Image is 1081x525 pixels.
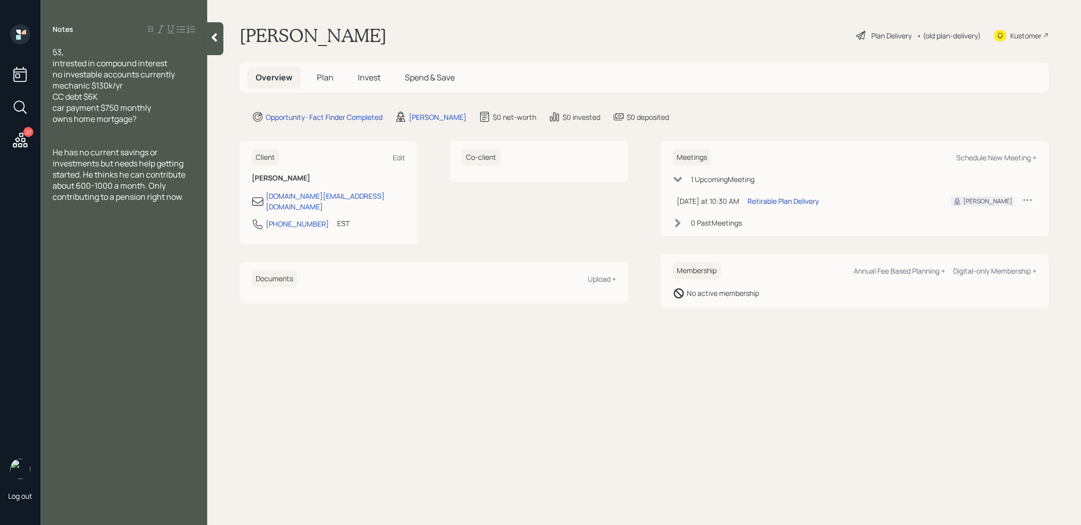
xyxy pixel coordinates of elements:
div: Kustomer [1010,30,1042,41]
div: $0 net-worth [493,112,536,122]
img: treva-nostdahl-headshot.png [10,459,30,479]
div: [DATE] at 10:30 AM [677,196,739,206]
span: Invest [358,72,381,83]
div: Opportunity · Fact Finder Completed [266,112,383,122]
div: 0 Past Meeting s [691,217,742,228]
div: [PERSON_NAME] [409,112,466,122]
span: Overview [256,72,293,83]
div: Digital-only Membership + [953,266,1037,276]
div: • (old plan-delivery) [917,30,981,41]
div: No active membership [687,288,759,298]
span: 53, intrested in compound interest no investable accounts currently mechanic $130k/yr CC debt $6K... [53,47,175,124]
div: $0 invested [562,112,600,122]
h6: Meetings [673,149,711,166]
div: 1 Upcoming Meeting [691,174,755,185]
h6: Co-client [462,149,500,166]
h6: Membership [673,262,721,279]
div: [PERSON_NAME] [963,197,1012,206]
div: Schedule New Meeting + [956,153,1037,162]
span: Plan [317,72,334,83]
div: [PHONE_NUMBER] [266,218,329,229]
div: Retirable Plan Delivery [747,196,819,206]
h1: [PERSON_NAME] [240,24,387,47]
span: Spend & Save [405,72,455,83]
div: EST [337,218,350,229]
label: Notes [53,24,73,34]
div: Log out [8,491,32,501]
div: Plan Delivery [871,30,912,41]
div: Annual Fee Based Planning + [854,266,945,276]
h6: [PERSON_NAME] [252,174,405,183]
div: $0 deposited [627,112,669,122]
div: Upload + [588,274,616,284]
h6: Client [252,149,279,166]
div: Edit [393,153,405,162]
div: 27 [23,127,33,137]
span: He has no current savings or investments but needs help getting started. He thinks he can contrib... [53,147,187,202]
div: [DOMAIN_NAME][EMAIL_ADDRESS][DOMAIN_NAME] [266,191,405,212]
h6: Documents [252,271,297,287]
